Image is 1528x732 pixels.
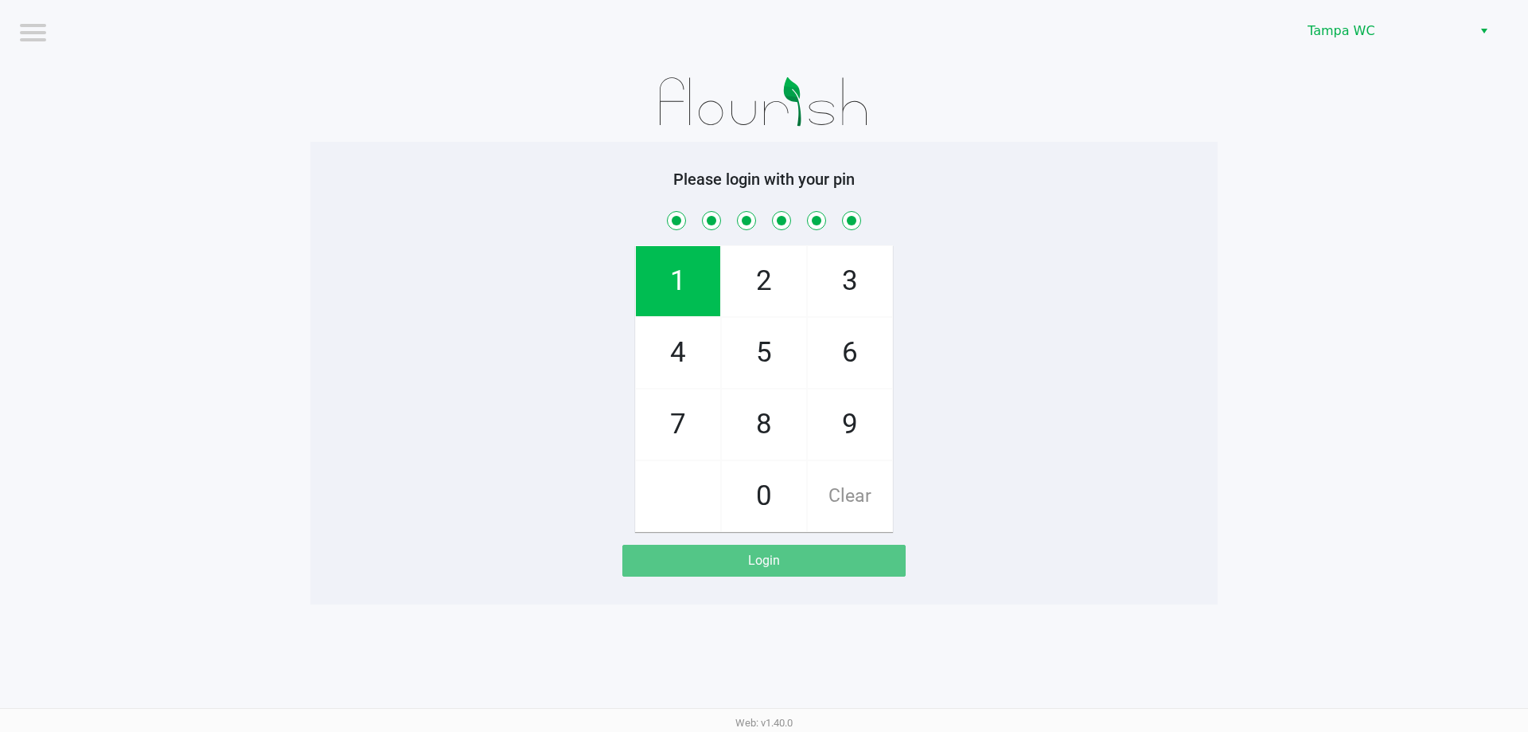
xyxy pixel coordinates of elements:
[636,318,720,388] span: 4
[322,170,1206,189] h5: Please login with your pin
[735,717,793,729] span: Web: v1.40.0
[636,389,720,460] span: 7
[1472,17,1495,45] button: Select
[722,246,806,316] span: 2
[722,389,806,460] span: 8
[808,246,892,316] span: 3
[636,246,720,316] span: 1
[808,389,892,460] span: 9
[808,461,892,531] span: Clear
[722,461,806,531] span: 0
[1308,22,1463,41] span: Tampa WC
[808,318,892,388] span: 6
[722,318,806,388] span: 5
